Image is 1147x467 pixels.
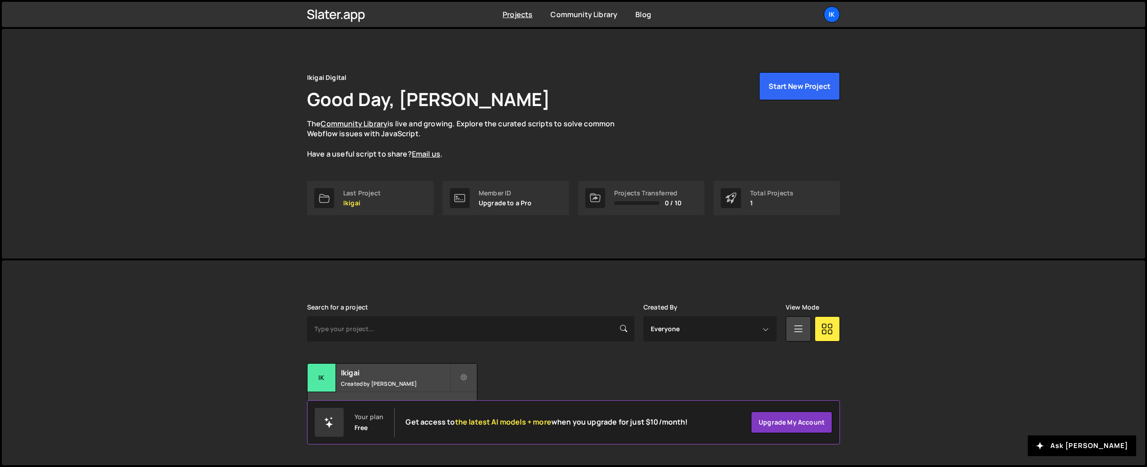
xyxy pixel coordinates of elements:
[643,304,678,311] label: Created By
[1028,435,1136,456] button: Ask [PERSON_NAME]
[550,9,617,19] a: Community Library
[406,418,688,426] h2: Get access to when you upgrade for just $10/month!
[307,72,346,83] div: Ikigai Digital
[614,190,681,197] div: Projects Transferred
[321,119,387,129] a: Community Library
[341,380,450,388] small: Created by [PERSON_NAME]
[750,199,793,207] p: 1
[503,9,532,19] a: Projects
[343,190,381,197] div: Last Project
[343,199,381,207] p: Ikigai
[308,364,336,392] div: Ik
[479,199,532,207] p: Upgrade to a Pro
[307,181,434,215] a: Last Project Ikigai
[750,190,793,197] div: Total Projects
[479,190,532,197] div: Member ID
[412,149,440,159] a: Email us
[307,87,550,111] h1: Good Day, [PERSON_NAME]
[635,9,651,19] a: Blog
[308,392,477,419] div: 4 pages, last updated by [PERSON_NAME] [DATE]
[354,413,383,421] div: Your plan
[354,424,368,431] div: Free
[307,363,477,420] a: Ik Ikigai Created by [PERSON_NAME] 4 pages, last updated by [PERSON_NAME] [DATE]
[751,412,832,433] a: Upgrade my account
[824,6,840,23] a: Ik
[786,304,819,311] label: View Mode
[307,316,634,342] input: Type your project...
[307,119,632,159] p: The is live and growing. Explore the curated scripts to solve common Webflow issues with JavaScri...
[759,72,840,100] button: Start New Project
[341,368,450,378] h2: Ikigai
[455,417,551,427] span: the latest AI models + more
[307,304,368,311] label: Search for a project
[665,199,681,207] span: 0 / 10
